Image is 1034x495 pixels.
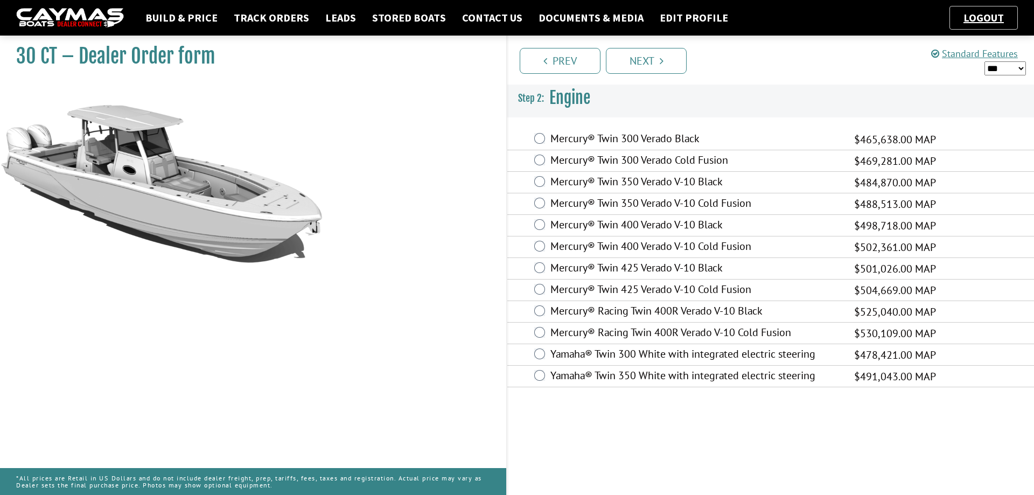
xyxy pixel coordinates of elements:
a: Standard Features [931,47,1018,60]
a: Edit Profile [654,11,733,25]
a: Track Orders [228,11,315,25]
span: $530,109.00 MAP [854,325,936,341]
span: $465,638.00 MAP [854,131,936,148]
label: Yamaha® Twin 350 White with integrated electric steering [550,369,841,385]
p: *All prices are Retail in US Dollars and do not include dealer freight, prep, tariffs, fees, taxe... [16,469,490,494]
a: Leads [320,11,361,25]
span: $525,040.00 MAP [854,304,936,320]
span: $469,281.00 MAP [854,153,936,169]
label: Mercury® Twin 425 Verado V-10 Cold Fusion [550,283,841,298]
label: Mercury® Twin 400 Verado V-10 Black [550,218,841,234]
span: $501,026.00 MAP [854,261,936,277]
label: Mercury® Twin 425 Verado V-10 Black [550,261,841,277]
a: Stored Boats [367,11,451,25]
label: Mercury® Twin 350 Verado V-10 Black [550,175,841,191]
label: Mercury® Twin 400 Verado V-10 Cold Fusion [550,240,841,255]
span: $491,043.00 MAP [854,368,936,385]
span: $504,669.00 MAP [854,282,936,298]
span: $488,513.00 MAP [854,196,936,212]
a: Build & Price [140,11,223,25]
span: $478,421.00 MAP [854,347,936,363]
a: Documents & Media [533,11,649,25]
label: Mercury® Twin 300 Verado Cold Fusion [550,154,841,169]
a: Next [606,48,687,74]
span: $484,870.00 MAP [854,175,936,191]
h3: Engine [507,78,1034,118]
img: caymas-dealer-connect-2ed40d3bc7270c1d8d7ffb4b79bf05adc795679939227970def78ec6f6c03838.gif [16,8,124,28]
ul: Pagination [517,46,1034,74]
label: Mercury® Twin 350 Verado V-10 Cold Fusion [550,197,841,212]
a: Prev [520,48,600,74]
a: Logout [958,11,1009,24]
label: Mercury® Twin 300 Verado Black [550,132,841,148]
label: Yamaha® Twin 300 White with integrated electric steering [550,347,841,363]
label: Mercury® Racing Twin 400R Verado V-10 Black [550,304,841,320]
span: $502,361.00 MAP [854,239,936,255]
a: Contact Us [457,11,528,25]
label: Mercury® Racing Twin 400R Verado V-10 Cold Fusion [550,326,841,341]
h1: 30 CT – Dealer Order form [16,44,479,68]
span: $498,718.00 MAP [854,218,936,234]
